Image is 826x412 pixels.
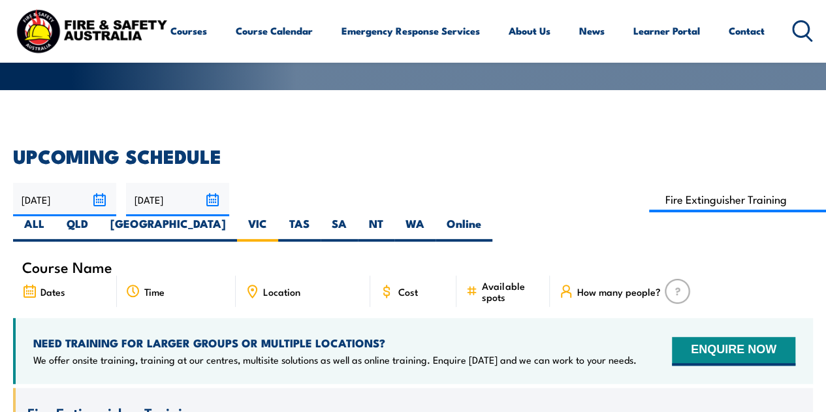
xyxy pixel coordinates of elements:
[672,337,795,366] button: ENQUIRE NOW
[579,15,605,46] a: News
[509,15,550,46] a: About Us
[236,15,313,46] a: Course Calendar
[342,15,480,46] a: Emergency Response Services
[358,216,394,242] label: NT
[13,216,56,242] label: ALL
[13,147,813,164] h2: UPCOMING SCHEDULE
[144,286,165,297] span: Time
[482,280,541,302] span: Available spots
[263,286,300,297] span: Location
[56,216,99,242] label: QLD
[633,15,700,46] a: Learner Portal
[237,216,278,242] label: VIC
[649,187,826,212] input: Search Course
[729,15,765,46] a: Contact
[436,216,492,242] label: Online
[33,353,637,366] p: We offer onsite training, training at our centres, multisite solutions as well as online training...
[126,183,229,216] input: To date
[398,286,417,297] span: Cost
[321,216,358,242] label: SA
[278,216,321,242] label: TAS
[394,216,436,242] label: WA
[40,286,65,297] span: Dates
[99,216,237,242] label: [GEOGRAPHIC_DATA]
[577,286,661,297] span: How many people?
[170,15,207,46] a: Courses
[22,261,112,272] span: Course Name
[33,336,637,350] h4: NEED TRAINING FOR LARGER GROUPS OR MULTIPLE LOCATIONS?
[13,183,116,216] input: From date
